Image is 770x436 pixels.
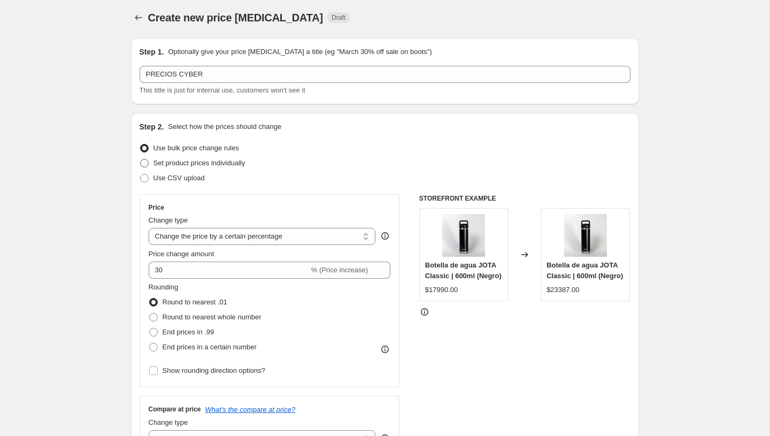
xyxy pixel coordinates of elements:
span: End prices in a certain number [163,343,257,351]
div: help [380,231,390,241]
div: $17990.00 [425,285,458,295]
img: Captura_de_pantalla_2025-02-19_a_la_s_7.52.20_a.m._7ef4b766-2f20-4a85-83b9-7ceef864baa6_80x.png [442,214,485,257]
span: Use CSV upload [153,174,205,182]
button: What's the compare at price? [205,406,296,414]
span: Draft [332,13,345,22]
span: Show rounding direction options? [163,366,265,374]
span: Botella de agua JOTA Classic | 600ml (Negro) [546,261,623,280]
span: Use bulk price change rules [153,144,239,152]
input: -15 [149,262,309,279]
span: Change type [149,216,188,224]
button: Price change jobs [131,10,146,25]
h3: Price [149,203,164,212]
span: % (Price increase) [311,266,368,274]
span: Rounding [149,283,179,291]
span: End prices in .99 [163,328,214,336]
span: Create new price [MEDICAL_DATA] [148,12,324,24]
h2: Step 2. [140,121,164,132]
p: Optionally give your price [MEDICAL_DATA] a title (eg "March 30% off sale on boots") [168,47,432,57]
h6: STOREFRONT EXAMPLE [419,194,630,203]
span: This title is just for internal use, customers won't see it [140,86,305,94]
h2: Step 1. [140,47,164,57]
span: Set product prices individually [153,159,245,167]
span: Change type [149,418,188,426]
img: Captura_de_pantalla_2025-02-19_a_la_s_7.52.20_a.m._7ef4b766-2f20-4a85-83b9-7ceef864baa6_80x.png [564,214,607,257]
input: 30% off holiday sale [140,66,630,83]
p: Select how the prices should change [168,121,281,132]
span: Round to nearest .01 [163,298,227,306]
span: Botella de agua JOTA Classic | 600ml (Negro) [425,261,502,280]
div: $23387.00 [546,285,579,295]
h3: Compare at price [149,405,201,414]
span: Round to nearest whole number [163,313,261,321]
span: Price change amount [149,250,214,258]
